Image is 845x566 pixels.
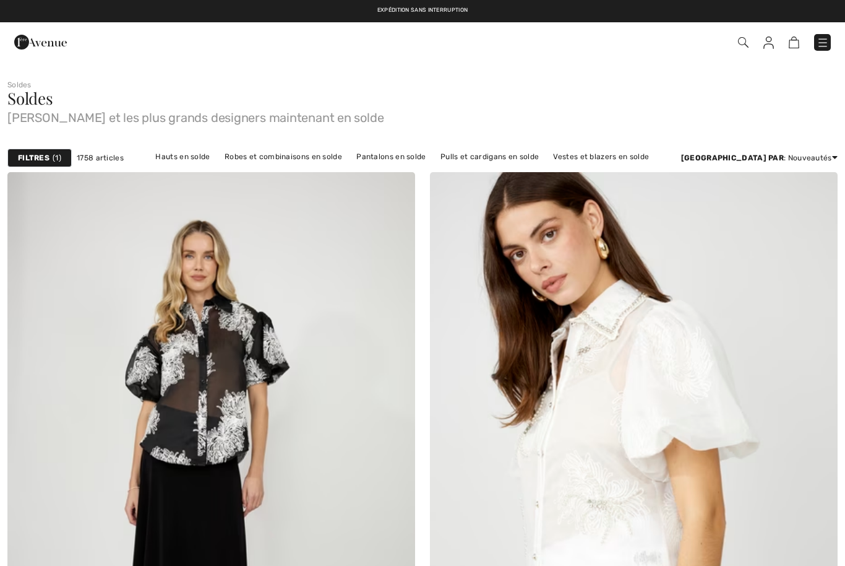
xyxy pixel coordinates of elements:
[18,152,49,163] strong: Filtres
[149,149,216,165] a: Hauts en solde
[681,154,784,162] strong: [GEOGRAPHIC_DATA] par
[14,30,67,54] img: 1ère Avenue
[817,37,829,49] img: Menu
[7,81,32,89] a: Soldes
[7,107,838,124] span: [PERSON_NAME] et les plus grands designers maintenant en solde
[53,152,61,163] span: 1
[547,149,655,165] a: Vestes et blazers en solde
[681,152,838,163] div: : Nouveautés
[218,149,348,165] a: Robes et combinaisons en solde
[350,149,432,165] a: Pantalons en solde
[7,87,53,109] span: Soldes
[789,37,799,48] img: Panier d'achat
[77,152,124,163] span: 1758 articles
[304,165,371,181] a: Jupes en solde
[14,35,67,47] a: 1ère Avenue
[374,165,501,181] a: Vêtements d'extérieur en solde
[763,37,774,49] img: Mes infos
[738,37,748,48] img: Recherche
[434,149,545,165] a: Pulls et cardigans en solde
